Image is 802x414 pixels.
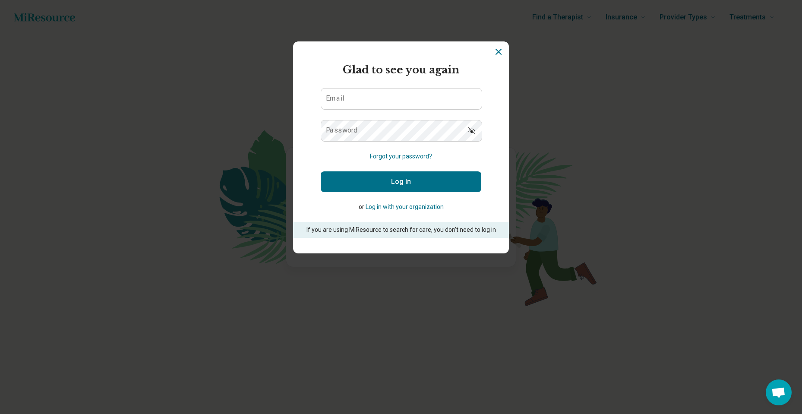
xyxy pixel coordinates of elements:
[462,120,481,141] button: Show password
[366,202,444,212] button: Log in with your organization
[293,41,509,253] section: Login Dialog
[321,171,481,192] button: Log In
[493,47,504,57] button: Dismiss
[321,202,481,212] p: or
[326,127,358,134] label: Password
[326,95,344,102] label: Email
[370,152,432,161] button: Forgot your password?
[321,62,481,78] h2: Glad to see you again
[305,225,497,234] p: If you are using MiResource to search for care, you don’t need to log in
